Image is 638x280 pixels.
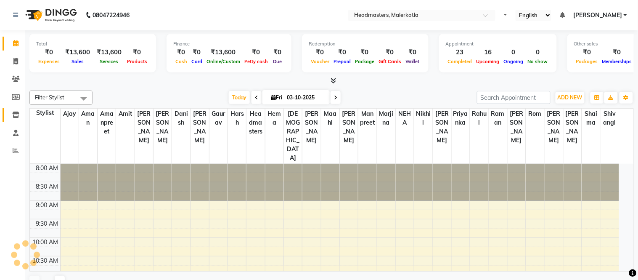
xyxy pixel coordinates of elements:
span: Gaurav [209,109,228,128]
input: 2025-10-03 [284,91,326,104]
div: 9:00 AM [34,201,60,210]
div: ₹0 [270,48,285,57]
span: [PERSON_NAME] [340,109,358,146]
span: Petty cash [242,59,270,64]
span: Card [189,59,204,64]
div: ₹0 [173,48,189,57]
span: Ajay [61,109,79,119]
span: [PERSON_NAME] [302,109,320,146]
div: ₹0 [600,48,634,57]
div: 9:30 AM [34,219,60,228]
div: ₹13,600 [93,48,125,57]
div: Stylist [30,109,60,117]
div: ₹0 [242,48,270,57]
span: Shivangi [601,109,619,128]
span: Hema [265,109,283,128]
div: Redemption [309,40,422,48]
span: Nikhil [414,109,432,128]
span: Fri [269,94,284,101]
div: ₹0 [36,48,62,57]
span: Memberships [600,59,634,64]
span: Upcoming [474,59,502,64]
span: Today [229,91,250,104]
div: ₹0 [125,48,149,57]
span: Amanpreet [98,109,116,137]
span: Maahi [321,109,339,128]
div: 10:30 AM [31,256,60,265]
span: [PERSON_NAME] [154,109,172,146]
span: Prepaid [331,59,353,64]
div: 8:30 AM [34,182,60,191]
div: ₹0 [309,48,331,57]
span: Due [271,59,284,64]
div: 8:00 AM [34,164,60,173]
span: Completed [446,59,474,64]
div: ₹0 [574,48,600,57]
div: 0 [526,48,550,57]
span: Services [98,59,121,64]
span: Rahul [470,109,488,128]
span: Rom [526,109,544,119]
span: Raman [489,109,507,128]
span: Packages [574,59,600,64]
div: Total [36,40,149,48]
span: [PERSON_NAME] [508,109,526,146]
button: ADD NEW [556,92,585,104]
span: Cash [173,59,189,64]
div: ₹0 [403,48,422,57]
span: Priyanka [452,109,470,128]
span: Headmasters [246,109,265,137]
span: ADD NEW [558,94,582,101]
div: 16 [474,48,502,57]
div: ₹0 [353,48,376,57]
span: [DEMOGRAPHIC_DATA] [284,109,302,163]
img: logo [21,3,79,27]
div: ₹0 [376,48,403,57]
div: Finance [173,40,285,48]
span: Danish [172,109,190,128]
span: Marjina [377,109,395,128]
span: Gift Cards [376,59,403,64]
span: Ongoing [502,59,526,64]
span: [PERSON_NAME] [191,109,209,146]
div: 0 [502,48,526,57]
span: NEHA [396,109,414,128]
span: Amit [116,109,134,119]
span: Voucher [309,59,331,64]
span: Expenses [36,59,62,64]
div: ₹0 [331,48,353,57]
div: ₹0 [189,48,204,57]
div: ₹13,600 [62,48,93,57]
span: Online/Custom [204,59,242,64]
div: 10:00 AM [31,238,60,247]
span: Wallet [403,59,422,64]
span: Filter Stylist [35,94,64,101]
span: Harsh [228,109,246,128]
span: Sales [69,59,86,64]
span: [PERSON_NAME] [573,11,622,20]
span: Package [353,59,376,64]
span: [PERSON_NAME] [135,109,153,146]
span: Shaima [582,109,600,128]
span: [PERSON_NAME] [433,109,451,146]
div: 23 [446,48,474,57]
div: ₹13,600 [204,48,242,57]
span: Aman [79,109,97,128]
div: Appointment [446,40,550,48]
span: Manpreet [358,109,376,128]
span: [PERSON_NAME] [545,109,563,146]
span: [PERSON_NAME] [564,109,582,146]
b: 08047224946 [93,3,130,27]
span: Products [125,59,149,64]
input: Search Appointment [477,91,551,104]
span: No show [526,59,550,64]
